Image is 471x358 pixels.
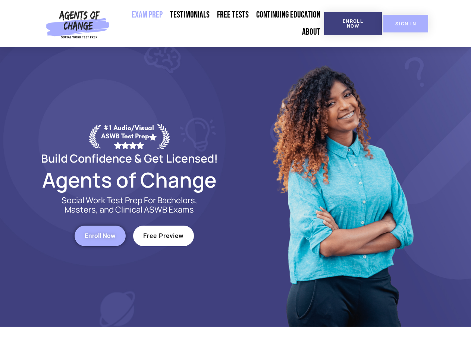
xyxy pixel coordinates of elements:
[267,47,417,327] img: Website Image 1 (1)
[85,233,116,239] span: Enroll Now
[143,233,184,239] span: Free Preview
[75,226,126,246] a: Enroll Now
[128,6,166,23] a: Exam Prep
[252,6,324,23] a: Continuing Education
[324,12,382,35] a: Enroll Now
[395,21,416,26] span: SIGN IN
[53,196,206,214] p: Social Work Test Prep For Bachelors, Masters, and Clinical ASWB Exams
[133,226,194,246] a: Free Preview
[298,23,324,41] a: About
[166,6,213,23] a: Testimonials
[383,15,428,32] a: SIGN IN
[101,124,157,149] div: #1 Audio/Visual ASWB Test Prep
[112,6,324,41] nav: Menu
[336,19,370,28] span: Enroll Now
[213,6,252,23] a: Free Tests
[23,153,236,164] h2: Build Confidence & Get Licensed!
[23,171,236,188] h2: Agents of Change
